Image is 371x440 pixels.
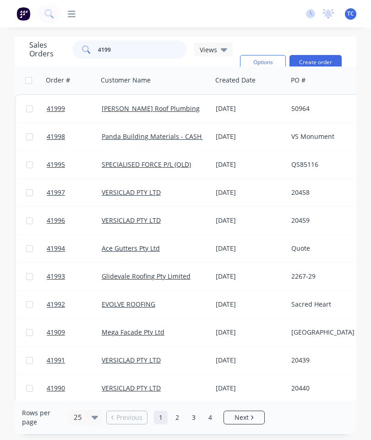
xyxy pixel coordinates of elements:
a: Ace Gutters Pty Ltd [102,244,160,253]
a: Mega Facade Pty Ltd [102,328,164,336]
div: Customer Name [101,76,151,85]
a: Page 3 [187,411,201,424]
span: Previous [116,413,142,422]
div: [DATE] [216,216,284,225]
div: [DATE] [216,356,284,365]
a: 41999 [47,95,102,122]
a: Page 2 [170,411,184,424]
span: 41990 [47,384,65,393]
a: SPECIALISED FORCE P/L (QLD) [102,160,191,169]
a: Next page [224,413,264,422]
span: 41999 [47,104,65,113]
span: 41909 [47,328,65,337]
a: Page 4 [203,411,217,424]
a: 41994 [47,235,102,262]
button: Create order [289,55,342,70]
div: [DATE] [216,328,284,337]
div: Order # [46,76,70,85]
ul: Pagination [103,411,268,424]
span: 41992 [47,300,65,309]
a: Page 1 is your current page [154,411,168,424]
a: Glidevale Roofing Pty Limited [102,272,191,280]
div: [DATE] [216,300,284,309]
input: Search... [98,40,187,59]
span: Rows per page [22,408,64,427]
span: Views [200,45,217,55]
span: 41993 [47,272,65,281]
a: 41909 [47,319,102,346]
span: 41995 [47,160,65,169]
div: [DATE] [216,244,284,253]
a: 41992 [47,291,102,318]
span: 41996 [47,216,65,225]
a: Previous page [107,413,147,422]
button: Options [240,55,286,70]
a: 41995 [47,151,102,178]
span: 41997 [47,188,65,197]
h1: Sales Orders [29,41,65,58]
a: VERSICLAD PTY LTD [102,216,161,225]
div: Created Date [215,76,256,85]
div: [DATE] [216,384,284,393]
div: [DATE] [216,160,284,169]
a: VERSICLAD PTY LTD [102,188,161,197]
a: 41998 [47,123,102,150]
a: 41996 [47,207,102,234]
a: EVOLVE ROOFING [102,300,155,308]
span: Next [235,413,249,422]
a: 41997 [47,179,102,206]
span: 41998 [47,132,65,141]
a: VERSICLAD PTY LTD [102,356,161,364]
a: Panda Building Materials - CASH SALE [102,132,218,141]
span: TC [347,10,354,18]
img: Factory [16,7,30,21]
a: 41990 [47,374,102,402]
a: 41993 [47,263,102,290]
div: [DATE] [216,272,284,281]
div: [DATE] [216,188,284,197]
span: 41991 [47,356,65,365]
a: 41991 [47,346,102,374]
a: VERSICLAD PTY LTD [102,384,161,392]
div: PO # [291,76,306,85]
span: 41994 [47,244,65,253]
div: [DATE] [216,132,284,141]
div: [DATE] [216,104,284,113]
a: [PERSON_NAME] Roof Plumbing [102,104,200,113]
